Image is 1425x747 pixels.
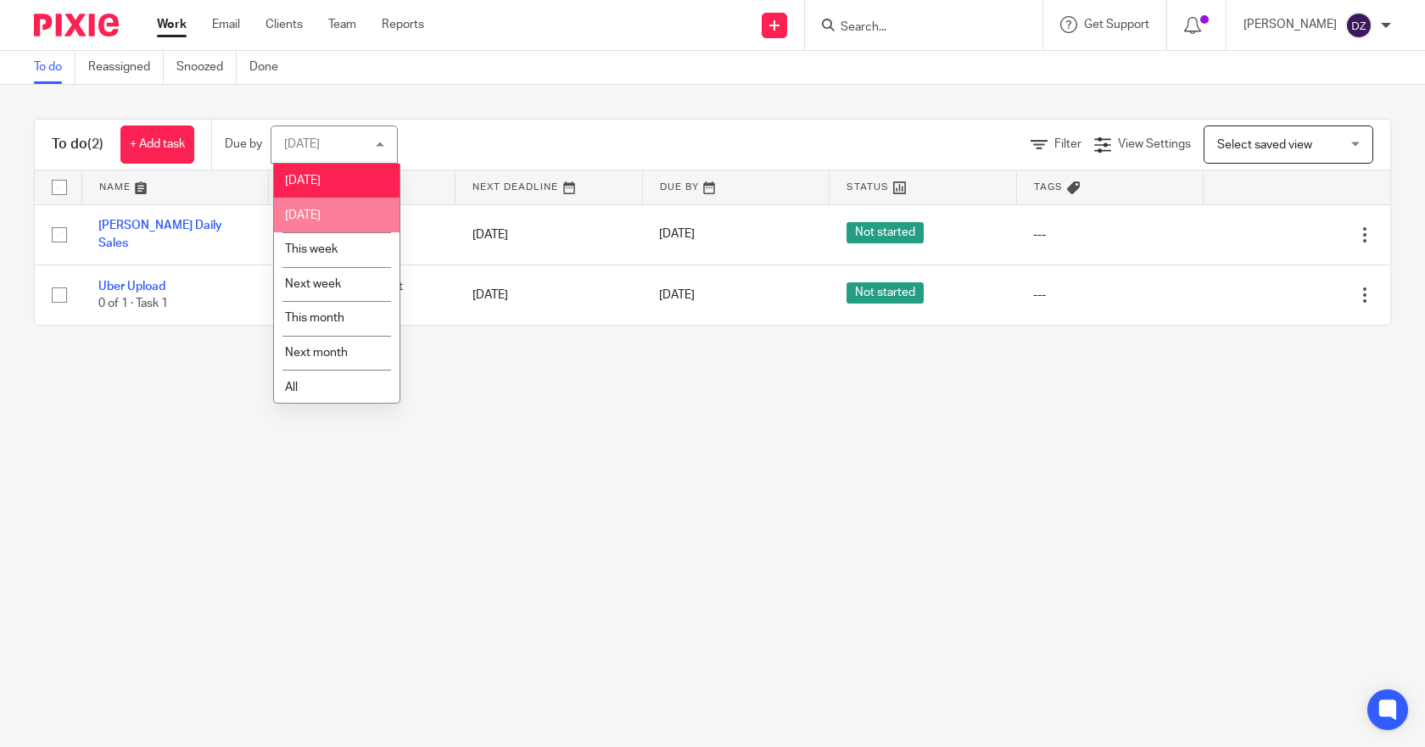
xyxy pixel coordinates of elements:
[847,222,924,243] span: Not started
[98,220,222,248] a: [PERSON_NAME] Daily Sales
[1054,138,1081,150] span: Filter
[285,175,321,187] span: [DATE]
[98,281,165,293] a: Uber Upload
[1033,226,1186,243] div: ---
[382,16,424,33] a: Reports
[1118,138,1191,150] span: View Settings
[285,278,341,290] span: Next week
[249,51,291,84] a: Done
[328,16,356,33] a: Team
[157,16,187,33] a: Work
[1033,287,1186,304] div: ---
[847,282,924,304] span: Not started
[225,136,262,153] p: Due by
[34,14,119,36] img: Pixie
[176,51,237,84] a: Snoozed
[1084,19,1149,31] span: Get Support
[265,16,303,33] a: Clients
[659,289,695,301] span: [DATE]
[88,51,164,84] a: Reassigned
[285,243,338,255] span: This week
[87,137,103,151] span: (2)
[284,138,320,150] div: [DATE]
[1345,12,1372,39] img: svg%3E
[1243,16,1337,33] p: [PERSON_NAME]
[98,298,168,309] span: 0 of 1 · Task 1
[52,136,103,153] h1: To do
[268,265,455,325] td: Next Level Restaurant Brands, LLC
[285,382,298,393] span: All
[455,204,642,265] td: [DATE]
[285,209,321,221] span: [DATE]
[285,312,344,324] span: This month
[1217,139,1312,151] span: Select saved view
[34,51,75,84] a: To do
[285,347,348,359] span: Next month
[1034,182,1063,192] span: Tags
[120,125,194,164] a: + Add task
[212,16,240,33] a: Email
[839,20,992,36] input: Search
[455,265,642,325] td: [DATE]
[659,229,695,241] span: [DATE]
